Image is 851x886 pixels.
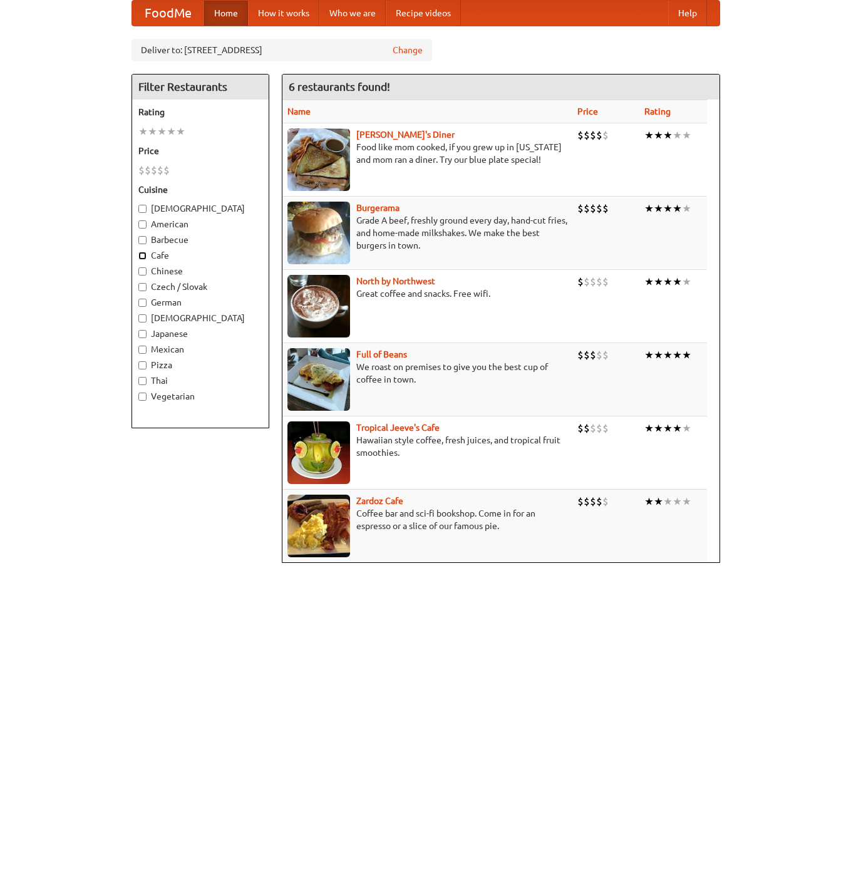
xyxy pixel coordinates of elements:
[138,252,147,260] input: Cafe
[596,275,602,289] li: $
[289,81,390,93] ng-pluralize: 6 restaurants found!
[644,202,654,215] li: ★
[138,330,147,338] input: Japanese
[356,130,455,140] a: [PERSON_NAME]'s Diner
[176,125,185,138] li: ★
[287,495,350,557] img: zardoz.jpg
[654,128,663,142] li: ★
[157,163,163,177] li: $
[138,299,147,307] input: German
[577,202,584,215] li: $
[644,495,654,508] li: ★
[654,421,663,435] li: ★
[138,390,262,403] label: Vegetarian
[602,128,609,142] li: $
[138,267,147,276] input: Chinese
[138,249,262,262] label: Cafe
[644,106,671,116] a: Rating
[673,495,682,508] li: ★
[584,128,590,142] li: $
[287,214,567,252] p: Grade A beef, freshly ground every day, hand-cut fries, and home-made milkshakes. We make the bes...
[682,202,691,215] li: ★
[356,349,407,359] a: Full of Beans
[287,202,350,264] img: burgerama.jpg
[602,275,609,289] li: $
[204,1,248,26] a: Home
[590,421,596,435] li: $
[356,276,435,286] b: North by Northwest
[673,421,682,435] li: ★
[644,128,654,142] li: ★
[596,495,602,508] li: $
[663,275,673,289] li: ★
[673,348,682,362] li: ★
[132,1,204,26] a: FoodMe
[138,327,262,340] label: Japanese
[145,163,151,177] li: $
[138,202,262,215] label: [DEMOGRAPHIC_DATA]
[356,496,403,506] a: Zardoz Cafe
[287,128,350,191] img: sallys.jpg
[584,421,590,435] li: $
[577,421,584,435] li: $
[138,296,262,309] label: German
[132,75,269,100] h4: Filter Restaurants
[590,348,596,362] li: $
[644,275,654,289] li: ★
[668,1,707,26] a: Help
[287,287,567,300] p: Great coffee and snacks. Free wifi.
[356,203,400,213] a: Burgerama
[596,202,602,215] li: $
[663,348,673,362] li: ★
[673,275,682,289] li: ★
[248,1,319,26] a: How it works
[138,314,147,322] input: [DEMOGRAPHIC_DATA]
[663,421,673,435] li: ★
[167,125,176,138] li: ★
[287,106,311,116] a: Name
[138,218,262,230] label: American
[138,163,145,177] li: $
[138,312,262,324] label: [DEMOGRAPHIC_DATA]
[287,434,567,459] p: Hawaiian style coffee, fresh juices, and tropical fruit smoothies.
[138,236,147,244] input: Barbecue
[163,163,170,177] li: $
[287,507,567,532] p: Coffee bar and sci-fi bookshop. Come in for an espresso or a slice of our famous pie.
[644,348,654,362] li: ★
[654,275,663,289] li: ★
[393,44,423,56] a: Change
[590,495,596,508] li: $
[682,348,691,362] li: ★
[138,281,262,293] label: Czech / Slovak
[138,234,262,246] label: Barbecue
[138,346,147,354] input: Mexican
[673,202,682,215] li: ★
[654,202,663,215] li: ★
[138,220,147,229] input: American
[132,39,432,61] div: Deliver to: [STREET_ADDRESS]
[138,361,147,369] input: Pizza
[584,275,590,289] li: $
[682,421,691,435] li: ★
[590,275,596,289] li: $
[386,1,461,26] a: Recipe videos
[577,348,584,362] li: $
[151,163,157,177] li: $
[577,106,598,116] a: Price
[319,1,386,26] a: Who we are
[356,423,440,433] a: Tropical Jeeve's Cafe
[138,359,262,371] label: Pizza
[287,275,350,337] img: north.jpg
[602,495,609,508] li: $
[287,348,350,411] img: beans.jpg
[663,202,673,215] li: ★
[673,128,682,142] li: ★
[584,348,590,362] li: $
[577,495,584,508] li: $
[644,421,654,435] li: ★
[584,202,590,215] li: $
